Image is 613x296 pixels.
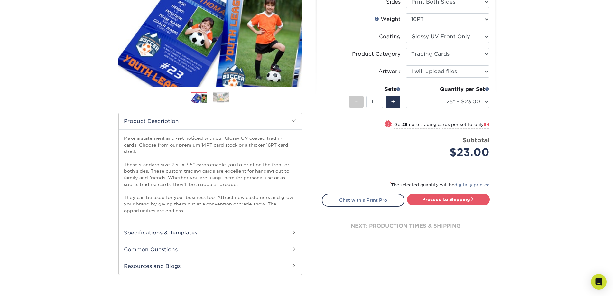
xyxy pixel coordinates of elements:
h2: Common Questions [119,241,302,258]
h2: Resources and Blogs [119,258,302,274]
div: next: production times & shipping [322,207,490,245]
small: Get more trading cards per set for [394,122,489,129]
div: Product Category [352,50,401,58]
strong: Subtotal [463,137,489,144]
div: Quantity per Set [406,85,489,93]
small: The selected quantity will be [390,182,490,187]
strong: 25 [402,122,407,127]
div: Open Intercom Messenger [591,274,607,290]
span: + [391,97,395,107]
span: $4 [484,122,489,127]
span: only [474,122,489,127]
div: Weight [374,15,401,23]
a: Proceed to Shipping [407,194,490,205]
h2: Product Description [119,113,302,129]
h2: Specifications & Templates [119,224,302,241]
a: Chat with a Print Pro [322,194,404,206]
p: Make a statement and get noticed with our Glossy UV coated trading cards. Choose from our premium... [124,135,296,214]
img: Trading Cards 02 [213,92,229,102]
div: Sets [349,85,401,93]
div: Coating [379,33,401,41]
a: digitally printed [454,182,490,187]
div: $23.00 [411,145,489,160]
span: - [355,97,358,107]
span: ! [387,121,389,128]
img: Trading Cards 01 [191,92,207,104]
div: Artwork [378,68,401,75]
